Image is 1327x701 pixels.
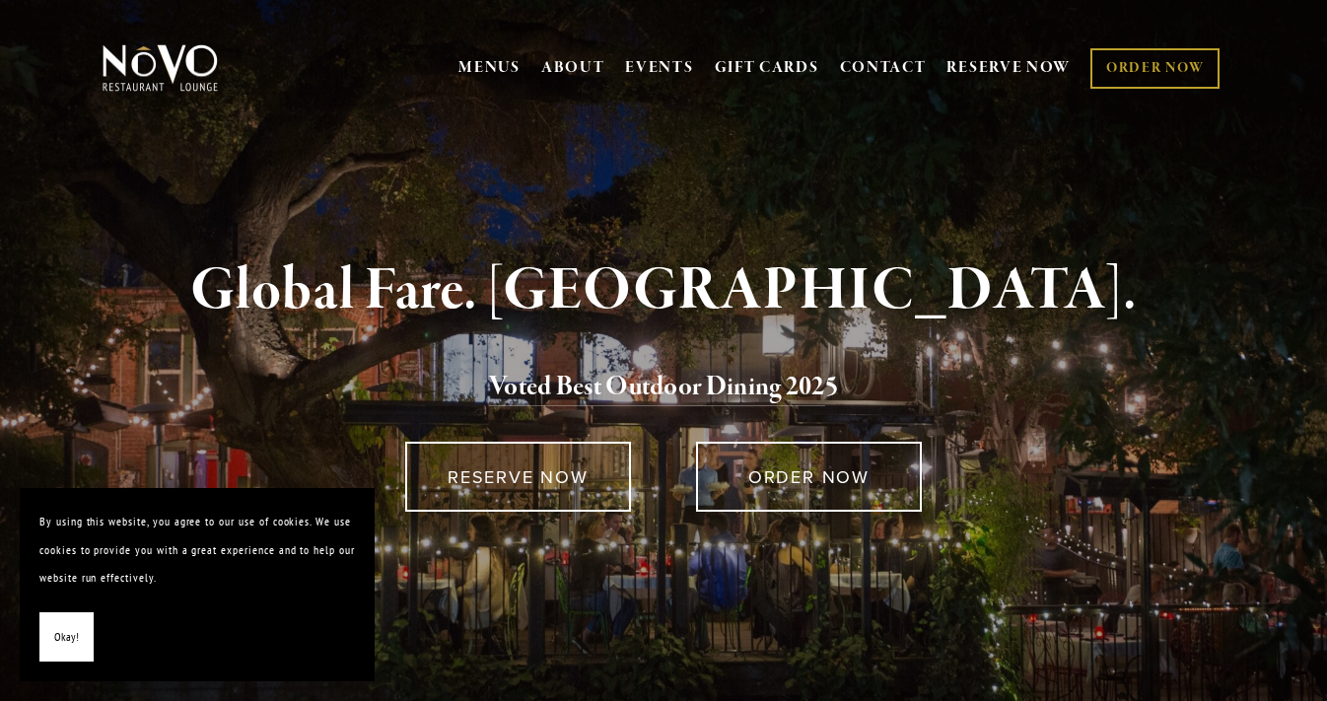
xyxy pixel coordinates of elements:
a: CONTACT [840,49,927,87]
p: By using this website, you agree to our use of cookies. We use cookies to provide you with a grea... [39,508,355,593]
span: Okay! [54,623,79,652]
a: EVENTS [625,58,693,78]
a: Voted Best Outdoor Dining 202 [489,370,825,407]
a: MENUS [458,58,521,78]
h2: 5 [132,367,1194,408]
a: ORDER NOW [1090,48,1220,89]
a: GIFT CARDS [715,49,819,87]
a: RESERVE NOW [946,49,1071,87]
img: Novo Restaurant &amp; Lounge [99,43,222,93]
a: ORDER NOW [696,442,922,512]
a: ABOUT [541,58,605,78]
strong: Global Fare. [GEOGRAPHIC_DATA]. [190,253,1136,328]
button: Okay! [39,612,94,663]
a: RESERVE NOW [405,442,631,512]
section: Cookie banner [20,488,375,681]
